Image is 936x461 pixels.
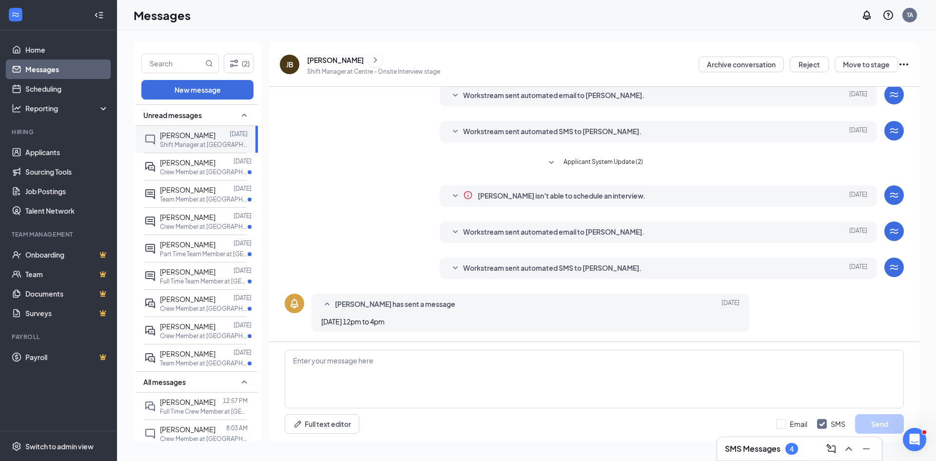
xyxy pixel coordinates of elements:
[449,126,461,138] svg: SmallChevronDown
[12,230,107,239] div: Team Management
[160,277,248,285] p: Full Time Team Member at [GEOGRAPHIC_DATA]
[228,58,240,69] svg: Filter
[25,103,109,113] div: Reporting
[160,195,248,203] p: Team Member at [GEOGRAPHIC_DATA]
[888,261,900,273] svg: WorkstreamLogo
[238,376,250,388] svg: SmallChevronUp
[144,298,156,309] svg: ActiveDoubleChat
[699,57,784,72] button: Archive conversation
[12,128,107,136] div: Hiring
[234,157,252,165] p: [DATE]
[849,90,867,101] span: [DATE]
[286,60,293,69] div: JB
[234,212,252,220] p: [DATE]
[160,425,215,434] span: [PERSON_NAME]
[293,419,303,429] svg: Pen
[449,226,461,238] svg: SmallChevronDown
[888,189,900,201] svg: WorkstreamLogo
[160,158,215,167] span: [PERSON_NAME]
[849,262,867,274] span: [DATE]
[285,414,359,434] button: Full text editorPen
[903,428,926,451] iframe: Intercom live chat
[12,333,107,341] div: Payroll
[825,443,837,455] svg: ComposeMessage
[888,225,900,237] svg: WorkstreamLogo
[160,304,248,313] p: Crew Member at [GEOGRAPHIC_DATA]
[230,130,248,138] p: [DATE]
[160,322,215,331] span: [PERSON_NAME]
[160,168,248,176] p: Crew Member at [GEOGRAPHIC_DATA]
[25,79,109,99] a: Scheduling
[849,126,867,138] span: [DATE]
[160,140,248,149] p: Shift Manager at [GEOGRAPHIC_DATA]
[564,157,643,169] span: Applicant System Update (2)
[144,243,156,255] svg: ActiveChat
[205,60,213,67] svg: MagnifyingGlass
[234,294,252,302] p: [DATE]
[25,303,109,323] a: SurveysCrown
[25,264,109,284] a: TeamCrown
[160,213,215,221] span: [PERSON_NAME]
[223,397,248,405] p: 12:57 PM
[134,7,191,23] h1: Messages
[321,299,333,310] svg: SmallChevronUp
[449,262,461,274] svg: SmallChevronDown
[546,157,643,169] button: SmallChevronDownApplicant System Update (2)
[546,157,557,169] svg: SmallChevronDown
[226,424,248,432] p: 8:03 AM
[25,40,109,60] a: Home
[860,443,872,455] svg: Minimize
[160,250,248,258] p: Part Time Team Member at [GEOGRAPHIC_DATA]
[849,226,867,238] span: [DATE]
[234,239,252,247] p: [DATE]
[144,325,156,337] svg: ActiveDoubleChat
[25,347,109,367] a: PayrollCrown
[843,443,855,455] svg: ChevronUp
[94,10,104,20] svg: Collapse
[25,201,109,220] a: Talent Network
[11,10,20,20] svg: WorkstreamLogo
[307,67,440,76] p: Shift Manager at Centre - Onsite Interview stage
[449,90,461,101] svg: SmallChevronDown
[25,60,109,79] a: Messages
[12,441,21,451] svg: Settings
[25,142,109,162] a: Applicants
[160,435,248,443] p: Crew Member at [GEOGRAPHIC_DATA]
[160,185,215,194] span: [PERSON_NAME]
[144,428,156,440] svg: ChatInactive
[721,299,740,310] span: [DATE]
[888,125,900,137] svg: WorkstreamLogo
[25,441,94,451] div: Switch to admin view
[841,441,857,457] button: ChevronUp
[370,54,380,66] svg: ChevronRight
[144,161,156,173] svg: ActiveDoubleChat
[160,407,248,416] p: Full Time Crew Member at [GEOGRAPHIC_DATA]
[234,321,252,329] p: [DATE]
[463,190,473,200] svg: Info
[335,299,455,310] span: [PERSON_NAME] has sent a message
[478,190,645,202] span: [PERSON_NAME] isn't able to schedule an interview.
[725,443,780,454] h3: SMS Messages
[888,89,900,100] svg: WorkstreamLogo
[141,80,253,100] button: New message
[835,57,898,72] button: Move to stage
[160,398,215,406] span: [PERSON_NAME]
[790,445,794,453] div: 4
[823,441,839,457] button: ComposeMessage
[160,240,215,249] span: [PERSON_NAME]
[160,295,215,303] span: [PERSON_NAME]
[143,110,202,120] span: Unread messages
[160,267,215,276] span: [PERSON_NAME]
[238,109,250,121] svg: SmallChevronUp
[289,298,300,309] svg: Bell
[224,54,253,73] button: Filter (2)
[463,90,644,101] span: Workstream sent automated email to [PERSON_NAME].
[160,131,215,140] span: [PERSON_NAME]
[449,190,461,202] svg: SmallChevronDown
[234,266,252,275] p: [DATE]
[144,216,156,227] svg: ActiveChat
[858,441,874,457] button: Minimize
[143,377,186,387] span: All messages
[463,226,644,238] span: Workstream sent automated email to [PERSON_NAME].
[463,262,642,274] span: Workstream sent automated SMS to [PERSON_NAME].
